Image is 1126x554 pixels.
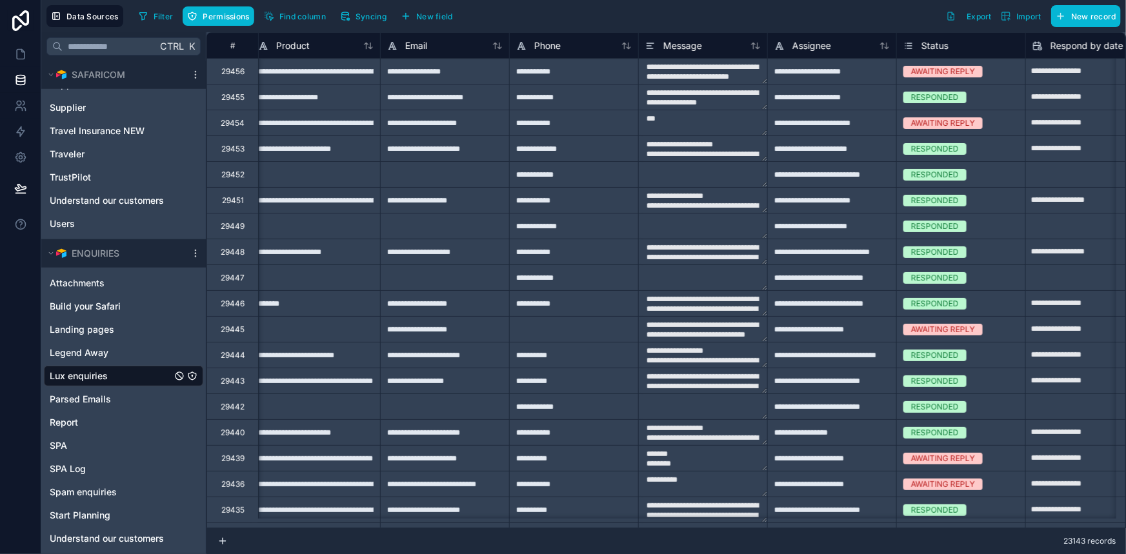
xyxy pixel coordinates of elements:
span: Product [276,39,310,52]
span: SPA [50,439,67,452]
a: Attachments [50,277,172,290]
div: Legend Away [44,342,203,363]
div: RESPONDED [911,401,959,413]
div: AWAITING REPLY [911,324,975,335]
span: Permissions [203,12,249,21]
span: Data Sources [66,12,119,21]
span: 23143 records [1063,536,1116,546]
div: 29440 [221,428,245,438]
span: Syncing [356,12,387,21]
div: 29447 [221,273,245,283]
a: New record [1046,5,1121,27]
span: Travel Insurance NEW [50,124,145,137]
div: Understand our customers [44,528,203,549]
span: Respond by date [1051,39,1123,52]
button: New record [1051,5,1121,27]
div: Traveler [44,144,203,164]
div: Start Planning [44,505,203,526]
div: 29443 [221,376,245,386]
button: Permissions [183,6,254,26]
a: Understand our customers [50,194,172,207]
div: AWAITING REPLY [911,479,975,490]
span: Landing pages [50,323,114,336]
button: Data Sources [46,5,123,27]
a: Parsed Emails [50,393,172,406]
button: Syncing [336,6,391,26]
img: Airtable Logo [56,248,66,259]
div: 29435 [221,505,245,515]
div: RESPONDED [911,169,959,181]
div: RESPONDED [911,92,959,103]
button: Find column [259,6,330,26]
a: SPA Log [50,462,172,475]
div: Parsed Emails [44,389,203,410]
a: TrustPilot [50,171,172,184]
div: Travel Insurance NEW [44,121,203,141]
div: AWAITING REPLY [911,117,975,129]
div: # [217,41,248,50]
span: Build your Safari [50,300,121,313]
span: Start Planning [50,509,110,522]
a: Permissions [183,6,259,26]
a: Landing pages [50,323,172,336]
span: Status [921,39,949,52]
div: RESPONDED [911,221,959,232]
span: ENQUIRIES [72,247,119,260]
span: Legend Away [50,346,108,359]
div: Attachments [44,273,203,293]
a: Spam enquiries [50,486,172,499]
span: SPA Log [50,462,86,475]
div: 29451 [222,195,244,206]
img: Airtable Logo [56,70,66,80]
span: Users [50,217,75,230]
div: RESPONDED [911,195,959,206]
span: Message [663,39,702,52]
div: Supplier [44,97,203,118]
span: Filter [154,12,174,21]
button: Import [996,5,1046,27]
div: Build your Safari [44,296,203,317]
span: Attachments [50,277,105,290]
div: RESPONDED [911,427,959,439]
div: 29455 [221,92,245,103]
div: 29448 [221,247,245,257]
button: Export [941,5,996,27]
div: 29444 [221,350,245,361]
div: 29442 [221,402,245,412]
div: Spam enquiries [44,482,203,502]
div: RESPONDED [911,375,959,387]
button: New field [396,6,457,26]
a: Syncing [336,6,396,26]
div: Understand our customers [44,190,203,211]
div: Lux enquiries [44,366,203,386]
span: Import [1016,12,1041,21]
a: Report [50,416,172,429]
span: Understand our customers [50,532,164,545]
a: Understand our customers [50,532,172,545]
span: Traveler [50,148,85,161]
a: Start Planning [50,509,172,522]
span: SAFARICOM [72,68,125,81]
span: New record [1071,12,1116,21]
a: Traveler [50,148,172,161]
div: RESPONDED [911,350,959,361]
div: 29436 [221,479,245,490]
div: RESPONDED [911,298,959,310]
a: Supplier [50,101,172,114]
div: SPA [44,435,203,456]
span: Lux enquiries [50,370,108,382]
div: RESPONDED [911,143,959,155]
div: SPA Log [44,459,203,479]
div: AWAITING REPLY [911,66,975,77]
span: Email [405,39,427,52]
span: Export [967,12,992,21]
span: Parsed Emails [50,393,111,406]
span: Find column [279,12,326,21]
button: Filter [134,6,178,26]
span: Spam enquiries [50,486,117,499]
div: Users [44,213,203,234]
span: Understand our customers [50,194,164,207]
div: 29446 [221,299,245,309]
span: Phone [534,39,561,52]
div: 29453 [221,144,245,154]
